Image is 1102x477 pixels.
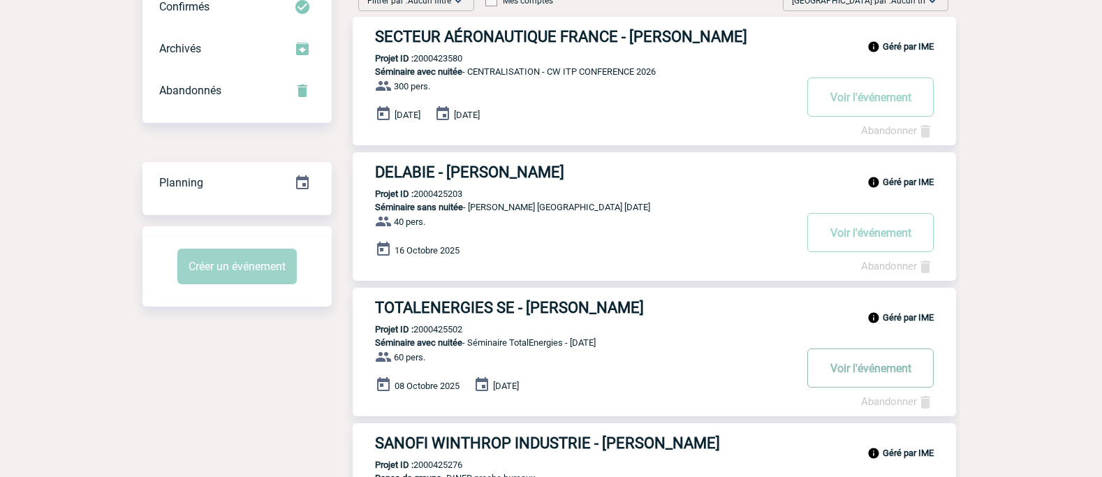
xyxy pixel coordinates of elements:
span: Archivés [159,42,201,55]
h3: SANOFI WINTHROP INDUSTRIE - [PERSON_NAME] [375,434,794,452]
div: Retrouvez ici tous les événements que vous avez décidé d'archiver [142,28,332,70]
span: 40 pers. [394,217,425,227]
a: Abandonner [861,395,934,408]
span: Séminaire avec nuitée [375,337,462,348]
span: Abandonnés [159,84,221,97]
h3: TOTALENERGIES SE - [PERSON_NAME] [375,299,794,316]
span: [DATE] [493,381,519,391]
img: info_black_24dp.svg [867,176,880,189]
p: 2000425203 [353,189,462,199]
b: Projet ID : [375,53,413,64]
span: Planning [159,176,203,189]
div: Retrouvez ici tous vos événements annulés [142,70,332,112]
span: 16 Octobre 2025 [395,245,460,256]
span: Séminaire avec nuitée [375,66,462,77]
p: 2000425276 [353,460,462,470]
button: Voir l'événement [807,78,934,117]
a: Abandonner [861,124,934,137]
a: Planning [142,161,332,203]
b: Géré par IME [883,177,934,187]
a: TOTALENERGIES SE - [PERSON_NAME] [353,299,956,316]
b: Projet ID : [375,324,413,335]
button: Créer un événement [177,249,297,284]
img: info_black_24dp.svg [867,447,880,460]
img: info_black_24dp.svg [867,41,880,53]
h3: DELABIE - [PERSON_NAME] [375,163,794,181]
b: Projet ID : [375,189,413,199]
p: - Séminaire TotalEnergies - [DATE] [353,337,794,348]
span: 60 pers. [394,352,425,362]
span: 08 Octobre 2025 [395,381,460,391]
b: Projet ID : [375,460,413,470]
p: 2000423580 [353,53,462,64]
p: 2000425502 [353,324,462,335]
b: Géré par IME [883,41,934,52]
a: SANOFI WINTHROP INDUSTRIE - [PERSON_NAME] [353,434,956,452]
button: Voir l'événement [807,213,934,252]
span: [DATE] [454,110,480,120]
div: Retrouvez ici tous vos événements organisés par date et état d'avancement [142,162,332,204]
a: Abandonner [861,260,934,272]
a: SECTEUR AÉRONAUTIQUE FRANCE - [PERSON_NAME] [353,28,956,45]
span: 300 pers. [394,81,430,91]
a: DELABIE - [PERSON_NAME] [353,163,956,181]
button: Voir l'événement [807,348,934,388]
p: - CENTRALISATION - CW ITP CONFERENCE 2026 [353,66,794,77]
p: - [PERSON_NAME] [GEOGRAPHIC_DATA] [DATE] [353,202,794,212]
span: Séminaire sans nuitée [375,202,463,212]
b: Géré par IME [883,448,934,458]
h3: SECTEUR AÉRONAUTIQUE FRANCE - [PERSON_NAME] [375,28,794,45]
img: info_black_24dp.svg [867,311,880,324]
b: Géré par IME [883,312,934,323]
span: [DATE] [395,110,420,120]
